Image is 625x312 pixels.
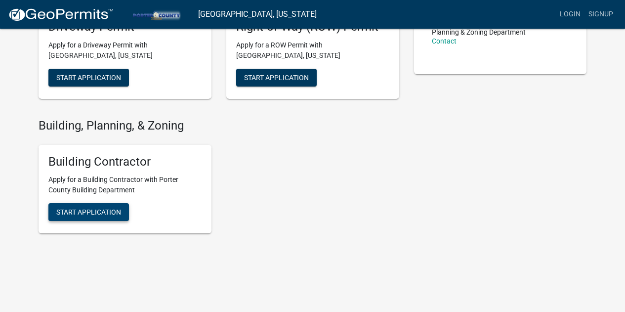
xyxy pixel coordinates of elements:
a: Login [556,5,584,24]
span: Start Application [244,73,309,81]
button: Start Application [48,69,129,87]
span: Start Application [56,208,121,216]
button: Start Application [48,203,129,221]
a: Signup [584,5,617,24]
p: Apply for a ROW Permit with [GEOGRAPHIC_DATA], [US_STATE] [236,40,389,61]
p: Apply for a Driveway Permit with [GEOGRAPHIC_DATA], [US_STATE] [48,40,202,61]
h4: Building, Planning, & Zoning [39,119,399,133]
p: Apply for a Building Contractor with Porter County Building Department [48,175,202,195]
span: Start Application [56,73,121,81]
a: Contact [432,37,457,45]
button: Start Application [236,69,317,87]
h5: Building Contractor [48,155,202,169]
p: Planning & Zoning Department [432,29,526,36]
img: Porter County, Indiana [122,7,190,21]
a: [GEOGRAPHIC_DATA], [US_STATE] [198,6,317,23]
